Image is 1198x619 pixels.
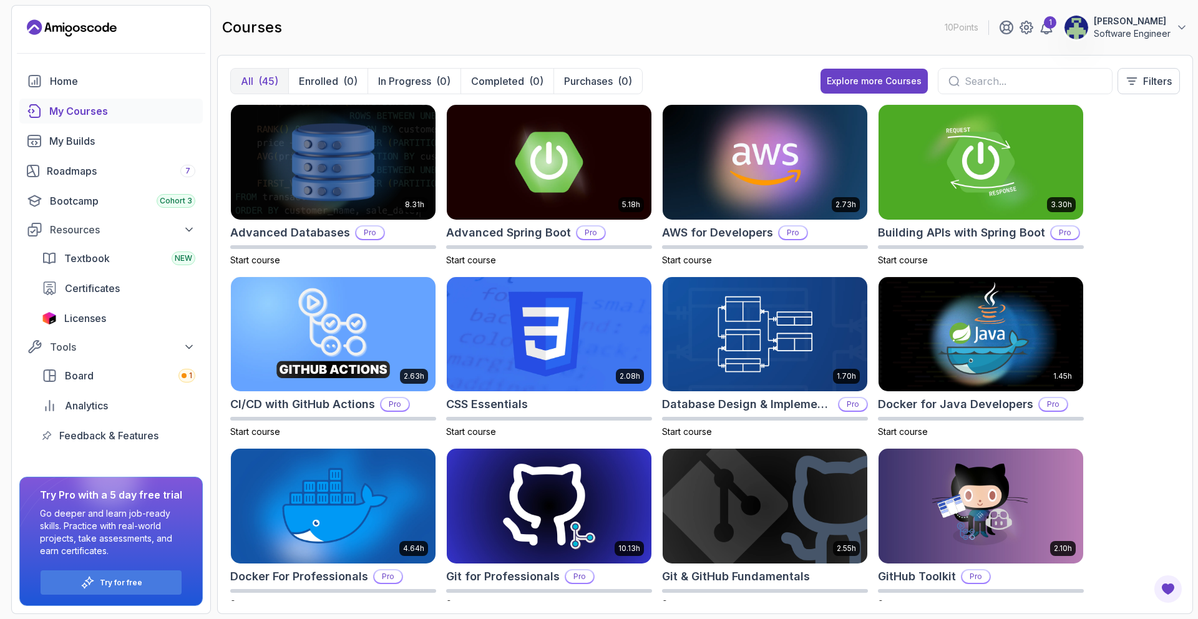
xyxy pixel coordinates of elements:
a: bootcamp [19,188,203,213]
a: Try for free [100,578,142,588]
span: Start course [662,255,712,265]
span: Start course [230,255,280,265]
div: 1 [1044,16,1056,29]
span: Start course [878,255,928,265]
p: Pro [962,570,990,583]
h2: CSS Essentials [446,396,528,413]
button: Purchases(0) [553,69,642,94]
span: Start course [662,598,712,609]
img: CSS Essentials card [447,277,651,392]
div: Tools [50,339,195,354]
a: analytics [34,393,203,418]
span: Textbook [64,251,110,266]
img: jetbrains icon [42,312,57,324]
p: Pro [779,227,807,239]
img: GitHub Toolkit card [879,449,1083,563]
img: Advanced Databases card [231,105,436,220]
h2: Git for Professionals [446,568,560,585]
span: Start course [446,598,496,609]
img: Database Design & Implementation card [663,277,867,392]
p: Pro [1051,227,1079,239]
img: Git for Professionals card [447,449,651,563]
span: Feedback & Features [59,428,158,443]
img: user profile image [1064,16,1088,39]
a: builds [19,129,203,154]
a: roadmaps [19,158,203,183]
span: Certificates [65,281,120,296]
button: Enrolled(0) [288,69,368,94]
p: Pro [577,227,605,239]
p: Purchases [564,74,613,89]
p: Pro [566,570,593,583]
div: Resources [50,222,195,237]
p: 1.70h [837,371,856,381]
input: Search... [965,74,1102,89]
button: All(45) [231,69,288,94]
p: 2.55h [837,543,856,553]
p: Pro [356,227,384,239]
img: CI/CD with GitHub Actions card [231,277,436,392]
a: home [19,69,203,94]
p: Pro [374,570,402,583]
p: 3.30h [1051,200,1072,210]
span: Start course [230,426,280,437]
span: Licenses [64,311,106,326]
p: 8.31h [405,200,424,210]
h2: Building APIs with Spring Boot [878,224,1045,241]
img: Building APIs with Spring Boot card [879,105,1083,220]
p: [PERSON_NAME] [1094,15,1171,27]
span: 7 [185,166,190,176]
h2: CI/CD with GitHub Actions [230,396,375,413]
button: Filters [1118,68,1180,94]
h2: Advanced Spring Boot [446,224,571,241]
button: user profile image[PERSON_NAME]Software Engineer [1064,15,1188,40]
p: 10 Points [945,21,978,34]
button: Resources [19,218,203,241]
h2: Docker For Professionals [230,568,368,585]
span: Start course [662,426,712,437]
div: My Builds [49,134,195,149]
span: NEW [175,253,192,263]
span: Start course [878,426,928,437]
p: 4.64h [403,543,424,553]
img: Git & GitHub Fundamentals card [663,449,867,563]
p: In Progress [378,74,431,89]
span: Start course [230,598,280,609]
img: Advanced Spring Boot card [447,105,651,220]
span: Analytics [65,398,108,413]
a: courses [19,99,203,124]
h2: Docker for Java Developers [878,396,1033,413]
p: 2.10h [1054,543,1072,553]
a: Landing page [27,18,117,38]
button: Try for free [40,570,182,595]
p: 5.18h [622,200,640,210]
h2: Git & GitHub Fundamentals [662,568,810,585]
span: Board [65,368,94,383]
p: Filters [1143,74,1172,89]
a: certificates [34,276,203,301]
img: AWS for Developers card [663,105,867,220]
a: board [34,363,203,388]
h2: Advanced Databases [230,224,350,241]
p: Enrolled [299,74,338,89]
p: Pro [381,398,409,411]
h2: GitHub Toolkit [878,568,956,585]
p: 10.13h [618,543,640,553]
img: Docker for Java Developers card [879,277,1083,392]
div: (0) [618,74,632,89]
div: (0) [436,74,450,89]
p: 2.08h [620,371,640,381]
p: All [241,74,253,89]
h2: AWS for Developers [662,224,773,241]
span: Start course [446,426,496,437]
a: licenses [34,306,203,331]
button: Completed(0) [460,69,553,94]
button: In Progress(0) [368,69,460,94]
a: Explore more Courses [821,69,928,94]
div: My Courses [49,104,195,119]
span: Start course [446,255,496,265]
span: Start course [878,598,928,609]
div: Explore more Courses [827,75,922,87]
p: Software Engineer [1094,27,1171,40]
p: Pro [839,398,867,411]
